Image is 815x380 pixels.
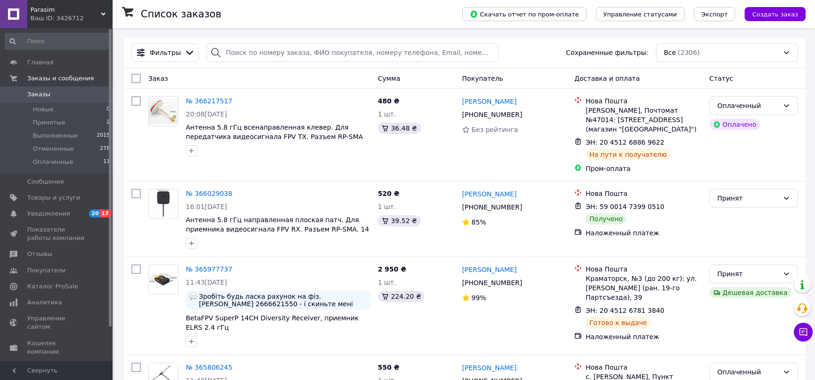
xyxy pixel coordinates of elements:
[378,110,396,118] span: 1 шт.
[186,203,227,210] span: 16:01[DATE]
[186,314,359,331] a: BetaFPV SuperP 14CH Diversity Receiver, приемник ELRS 2.4 гГц
[586,363,701,372] div: Нова Пошта
[717,367,779,377] div: Оплаченный
[586,106,701,134] div: [PERSON_NAME], Почтомат №47014: [STREET_ADDRESS] (магазин "[GEOGRAPHIC_DATA]")
[107,105,110,114] span: 0
[378,265,406,273] span: 2 950 ₴
[709,75,733,82] span: Статус
[27,282,78,291] span: Каталог ProSale
[148,96,178,126] a: Фото товару
[206,43,499,62] input: Поиск по номеру заказа, ФИО покупателя, номеру телефона, Email, номеру накладной
[148,189,178,219] a: Фото товару
[664,48,676,57] span: Все
[30,6,101,14] span: Parasim
[586,317,650,328] div: Готово к выдаче
[27,194,80,202] span: Товары и услуги
[378,97,399,105] span: 480 ₴
[27,225,87,242] span: Показатели работы компании
[603,11,677,18] span: Управление статусами
[186,124,363,150] a: Антенна 5.8 гГц всенаправленная клевер. Для передатчика видеосигнала FPV TX. Разъем RP-SMA углово...
[735,10,806,17] a: Создать заказ
[27,266,66,275] span: Покупатели
[462,75,503,82] span: Покупатель
[717,101,779,111] div: Оплаченный
[152,189,175,218] img: Фото товару
[27,250,52,258] span: Отзывы
[27,209,70,218] span: Уведомления
[186,97,232,105] a: № 366217517
[462,97,517,106] a: [PERSON_NAME]
[103,158,110,166] span: 11
[27,178,64,186] span: Сообщения
[148,264,178,295] a: Фото товару
[701,11,728,18] span: Экспорт
[586,264,701,274] div: Нова Пошта
[186,265,232,273] a: № 365977737
[717,193,779,203] div: Принят
[586,189,701,198] div: Нова Пошта
[33,145,74,153] span: Отмененные
[586,203,664,210] span: ЭН: 59 0014 7399 0510
[709,119,760,130] div: Оплачено
[586,149,670,160] div: На пути к получателю
[470,10,579,18] span: Скачать отчет по пром-оплате
[378,291,425,302] div: 224.20 ₴
[460,108,524,121] div: [PHONE_NUMBER]
[27,314,87,331] span: Управление сайтом
[186,364,232,371] a: № 365806245
[378,75,400,82] span: Сумма
[148,75,168,82] span: Заказ
[752,11,798,18] span: Создать заказ
[33,118,65,127] span: Принятые
[186,190,232,197] a: № 366029038
[586,332,701,341] div: Наложенный платеж
[378,364,399,371] span: 550 ₴
[586,96,701,106] div: Нова Пошта
[378,203,396,210] span: 1 шт.
[33,132,78,140] span: Выполненные
[89,209,100,217] span: 20
[472,218,486,226] span: 85%
[586,139,664,146] span: ЭН: 20 4512 6886 9622
[460,276,524,289] div: [PHONE_NUMBER]
[586,274,701,302] div: Краматорск, №3 (до 200 кг): ул. [PERSON_NAME] (ран. 19-го Партсъезда), 39
[745,7,806,21] button: Создать заказ
[190,293,197,300] img: :speech_balloon:
[149,273,178,287] img: Фото товару
[566,48,648,57] span: Сохраненные фильтры:
[586,164,701,173] div: Пром-оплата
[5,33,111,50] input: Поиск
[794,323,813,341] button: Чат с покупателем
[586,228,701,238] div: Наложенный платеж
[717,269,779,279] div: Принят
[574,75,640,82] span: Доставка и оплата
[678,49,700,56] span: (2306)
[186,216,369,242] a: Антенна 5.8 гГц направленная плоская патч. Для приемника видеосигнала FPV RX. Разъем RP-SMA. 14 dBi
[27,339,87,356] span: Кошелек компании
[378,279,396,286] span: 1 шт.
[462,7,586,21] button: Скачать отчет по пром-оплате
[30,14,113,23] div: Ваш ID: 3426712
[694,7,735,21] button: Экспорт
[199,293,366,308] span: Зробіть будь ласка рахунок на фіз.[PERSON_NAME] 2666621550 - і скиньте мені його на вайбер [PHONE...
[33,158,73,166] span: Оплаченные
[186,110,227,118] span: 20:08[DATE]
[586,307,664,314] span: ЭН: 20 4512 6781 3840
[27,90,50,99] span: Заказы
[378,190,399,197] span: 520 ₴
[150,48,181,57] span: Фильтры
[586,213,626,225] div: Получено
[709,287,792,298] div: Дешевая доставка
[460,201,524,214] div: [PHONE_NUMBER]
[462,265,517,274] a: [PERSON_NAME]
[97,132,110,140] span: 2015
[186,279,227,286] span: 11:43[DATE]
[472,294,486,302] span: 99%
[100,145,110,153] span: 278
[472,126,518,133] span: Без рейтинга
[27,58,53,67] span: Главная
[100,209,111,217] span: 17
